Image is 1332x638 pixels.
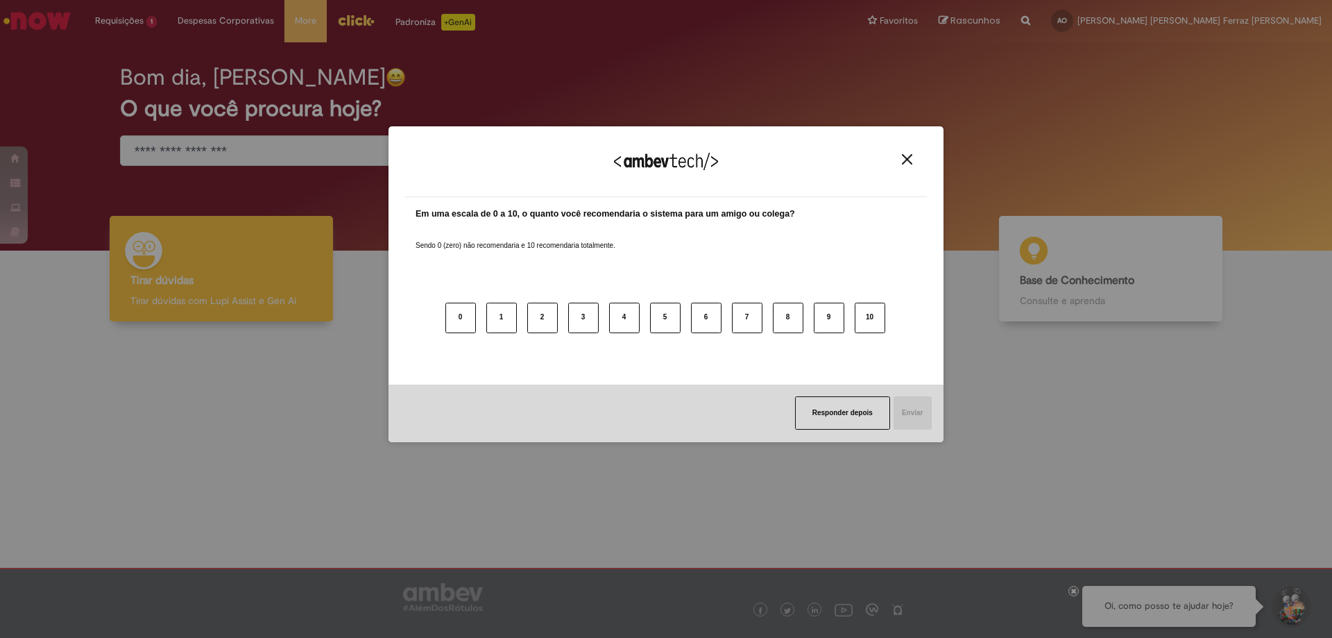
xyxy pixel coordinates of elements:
[486,303,517,333] button: 1
[902,154,912,165] img: Close
[814,303,844,333] button: 9
[445,303,476,333] button: 0
[795,396,890,430] button: Responder depois
[527,303,558,333] button: 2
[898,153,916,165] button: Close
[614,153,718,170] img: Logo Ambevtech
[568,303,599,333] button: 3
[609,303,640,333] button: 4
[691,303,721,333] button: 6
[416,224,615,251] label: Sendo 0 (zero) não recomendaria e 10 recomendaria totalmente.
[773,303,803,333] button: 8
[650,303,681,333] button: 5
[732,303,762,333] button: 7
[416,208,795,221] label: Em uma escala de 0 a 10, o quanto você recomendaria o sistema para um amigo ou colega?
[855,303,885,333] button: 10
